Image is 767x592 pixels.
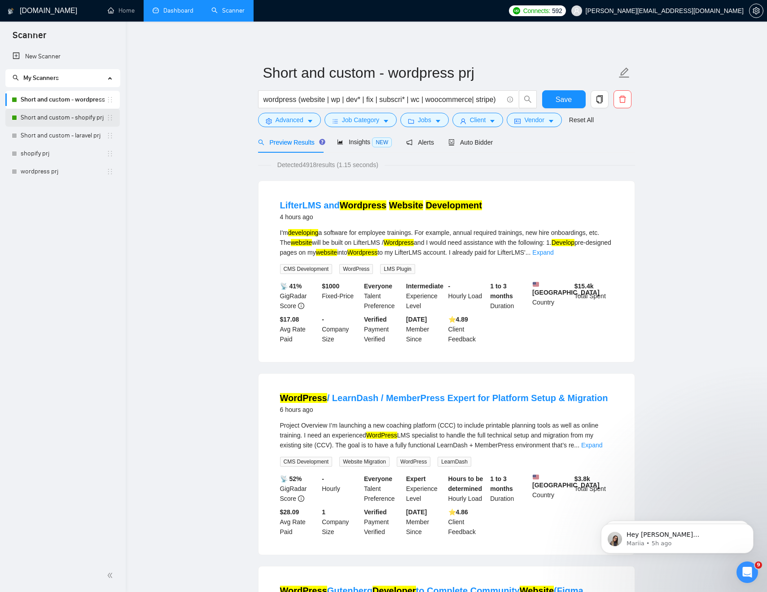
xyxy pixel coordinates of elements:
span: bars [332,118,338,124]
b: - [448,283,451,290]
b: 1 to 3 months [490,283,513,300]
b: Hours to be determined [448,475,483,492]
span: My Scanners [23,74,59,82]
div: Payment Verified [362,314,404,344]
span: LMS Plugin [380,264,415,274]
a: Short and custom - wordpress prj [21,91,106,109]
span: ... [526,249,531,256]
mark: developing [288,229,319,236]
span: Scanner [5,29,53,48]
span: search [519,95,536,103]
span: notification [406,139,412,146]
div: Experience Level [404,474,447,504]
div: Avg Rate Paid [278,507,320,537]
span: search [258,139,264,146]
li: Short and custom - wordpress prj [5,91,120,109]
span: user [574,8,580,14]
li: shopify prj [5,145,120,163]
span: caret-down [548,118,554,124]
mark: Wordpress [347,249,377,256]
div: Country [530,281,573,311]
mark: WordPress [366,432,397,439]
b: 1 to 3 months [490,475,513,492]
span: robot [448,139,455,146]
a: Expand [532,249,553,256]
span: holder [106,168,114,175]
a: Reset All [569,115,594,125]
span: Alerts [406,139,434,146]
span: Preview Results [258,139,323,146]
a: dashboardDashboard [153,7,193,14]
b: ⭐️ 4.89 [448,316,468,323]
div: GigRadar Score [278,281,320,311]
b: - [322,475,324,482]
b: - [322,316,324,323]
span: edit [618,67,630,79]
mark: Develop [552,239,574,246]
span: search [13,75,19,81]
button: Save [542,90,586,108]
div: Duration [488,474,530,504]
a: Short and custom - shopify prj [21,109,106,127]
b: [GEOGRAPHIC_DATA] [532,474,600,489]
button: idcardVendorcaret-down [507,113,561,127]
mark: Wordpress [340,200,386,210]
li: New Scanner [5,48,120,66]
span: Client [470,115,486,125]
mark: WordPress [280,393,327,403]
span: Job Category [342,115,379,125]
div: GigRadar Score [278,474,320,504]
b: $ 15.4k [574,283,594,290]
button: userClientcaret-down [452,113,504,127]
b: Verified [364,316,387,323]
b: [DATE] [406,316,427,323]
b: 📡 52% [280,475,302,482]
img: 🇺🇸 [533,474,539,480]
a: homeHome [108,7,135,14]
button: search [519,90,537,108]
div: Fixed-Price [320,281,362,311]
span: NEW [372,137,392,147]
span: 592 [552,6,562,16]
span: holder [106,150,114,157]
div: Total Spent [573,281,615,311]
span: Vendor [524,115,544,125]
a: WordPress/ LearnDash / MemberPress Expert for Platform Setup & Migration [280,393,608,403]
a: LifterLMS andWordpress Website Development [280,200,482,210]
span: idcard [514,118,521,124]
div: Tooltip anchor [318,138,326,146]
div: Company Size [320,314,362,344]
span: info-circle [298,303,304,309]
a: New Scanner [13,48,113,66]
mark: Development [425,200,482,210]
img: upwork-logo.png [513,7,520,14]
b: [DATE] [406,508,427,516]
span: caret-down [435,118,441,124]
button: settingAdvancedcaret-down [258,113,321,127]
div: 6 hours ago [280,404,608,415]
b: ⭐️ 4.86 [448,508,468,516]
a: Expand [581,442,602,449]
span: ... [574,442,579,449]
span: Save [556,94,572,105]
b: Verified [364,508,387,516]
div: Experience Level [404,281,447,311]
button: delete [614,90,631,108]
div: Member Since [404,314,447,344]
div: I'm a software for employee trainings. For example, annual required trainings, new hire onboardin... [280,228,613,257]
b: [GEOGRAPHIC_DATA] [532,281,600,296]
div: Payment Verified [362,507,404,537]
span: caret-down [307,118,313,124]
div: Hourly Load [447,281,489,311]
div: Duration [488,281,530,311]
span: Website Migration [339,457,390,467]
input: Scanner name... [263,62,617,84]
span: folder [408,118,414,124]
span: info-circle [298,495,304,502]
b: Everyone [364,283,392,290]
span: Detected 4918 results (1.15 seconds) [271,160,385,170]
span: Advanced [276,115,303,125]
span: WordPress [339,264,373,274]
mark: website [316,249,337,256]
